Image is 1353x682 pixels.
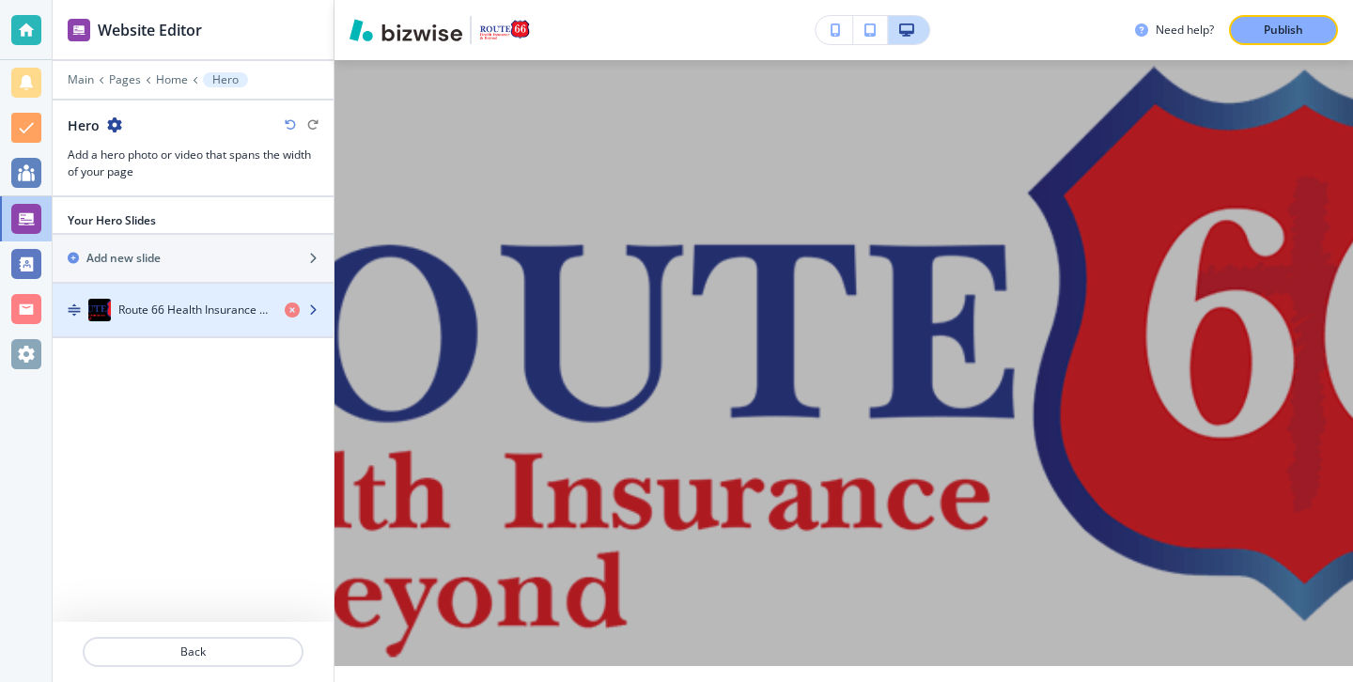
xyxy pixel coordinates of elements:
[68,147,319,180] h3: Add a hero photo or video that spans the width of your page
[350,19,462,41] img: Bizwise Logo
[203,72,248,87] button: Hero
[212,73,239,86] p: Hero
[68,73,94,86] button: Main
[83,637,303,667] button: Back
[85,643,302,660] p: Back
[479,20,530,40] img: Your Logo
[53,235,334,282] button: Add new slide
[98,19,202,41] h2: Website Editor
[1264,22,1303,39] p: Publish
[1156,22,1214,39] h3: Need help?
[53,284,334,338] button: DragRoute 66 Health Insurance & Beyond
[118,302,270,318] h4: Route 66 Health Insurance & Beyond
[68,303,81,317] img: Drag
[86,250,161,267] h2: Add new slide
[68,212,156,229] h2: Your Hero Slides
[156,73,188,86] button: Home
[68,19,90,41] img: editor icon
[68,116,100,135] h2: Hero
[109,73,141,86] button: Pages
[1229,15,1338,45] button: Publish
